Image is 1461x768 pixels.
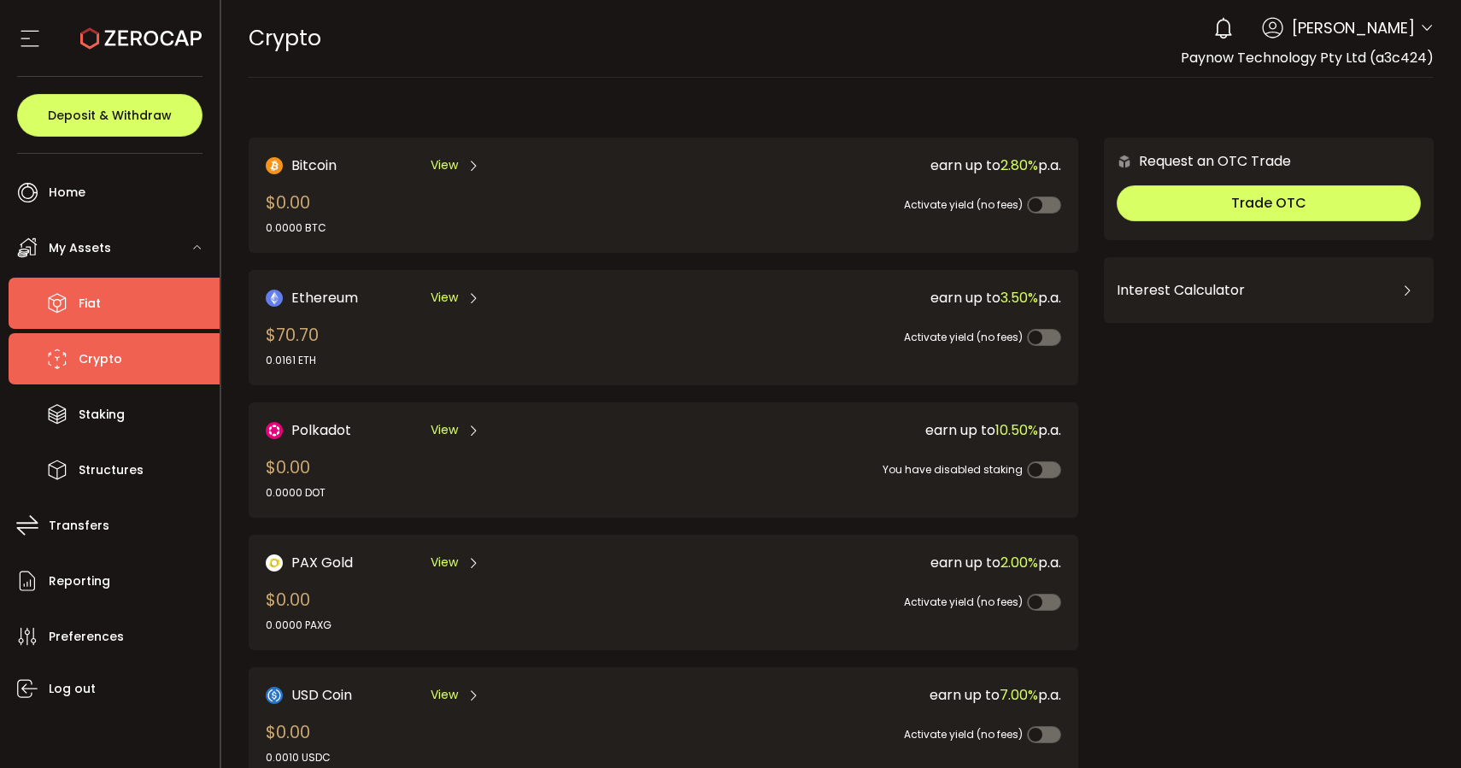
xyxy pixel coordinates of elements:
[1117,154,1132,169] img: 6nGpN7MZ9FLuBP83NiajKbTRY4UzlzQtBKtCrLLspmCkSvCZHBKvY3NxgQaT5JnOQREvtQ257bXeeSTueZfAPizblJ+Fe8JwA...
[431,289,458,307] span: View
[49,569,110,594] span: Reporting
[79,291,101,316] span: Fiat
[1181,48,1434,67] span: Paynow Technology Pty Ltd (a3c424)
[658,155,1061,176] div: earn up to p.a.
[49,236,111,261] span: My Assets
[1000,685,1038,705] span: 7.00%
[658,287,1061,308] div: earn up to p.a.
[49,180,85,205] span: Home
[904,197,1023,212] span: Activate yield (no fees)
[904,727,1023,742] span: Activate yield (no fees)
[266,719,331,765] div: $0.00
[291,419,351,441] span: Polkadot
[1117,270,1421,311] div: Interest Calculator
[266,587,332,633] div: $0.00
[266,220,326,236] div: 0.0000 BTC
[431,421,458,439] span: View
[49,624,124,649] span: Preferences
[658,419,1061,441] div: earn up to p.a.
[291,287,358,308] span: Ethereum
[431,156,458,174] span: View
[266,353,319,368] div: 0.0161 ETH
[266,485,326,501] div: 0.0000 DOT
[266,687,283,704] img: USD Coin
[431,554,458,572] span: View
[291,684,352,706] span: USD Coin
[658,684,1061,706] div: earn up to p.a.
[1258,583,1461,768] iframe: Chat Widget
[79,347,122,372] span: Crypto
[17,94,202,137] button: Deposit & Withdraw
[266,322,319,368] div: $70.70
[1117,185,1421,221] button: Trade OTC
[1292,16,1415,39] span: [PERSON_NAME]
[79,458,144,483] span: Structures
[1000,155,1038,175] span: 2.80%
[1231,193,1306,213] span: Trade OTC
[291,552,353,573] span: PAX Gold
[1000,553,1038,572] span: 2.00%
[266,422,283,439] img: DOT
[79,402,125,427] span: Staking
[1000,288,1038,308] span: 3.50%
[49,677,96,701] span: Log out
[904,330,1023,344] span: Activate yield (no fees)
[431,686,458,704] span: View
[266,454,326,501] div: $0.00
[249,23,321,53] span: Crypto
[48,109,172,121] span: Deposit & Withdraw
[1104,150,1291,172] div: Request an OTC Trade
[49,513,109,538] span: Transfers
[266,290,283,307] img: Ethereum
[904,595,1023,609] span: Activate yield (no fees)
[266,554,283,572] img: PAX Gold
[266,157,283,174] img: Bitcoin
[995,420,1038,440] span: 10.50%
[266,750,331,765] div: 0.0010 USDC
[266,618,332,633] div: 0.0000 PAXG
[883,462,1023,477] span: You have disabled staking
[291,155,337,176] span: Bitcoin
[266,190,326,236] div: $0.00
[658,552,1061,573] div: earn up to p.a.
